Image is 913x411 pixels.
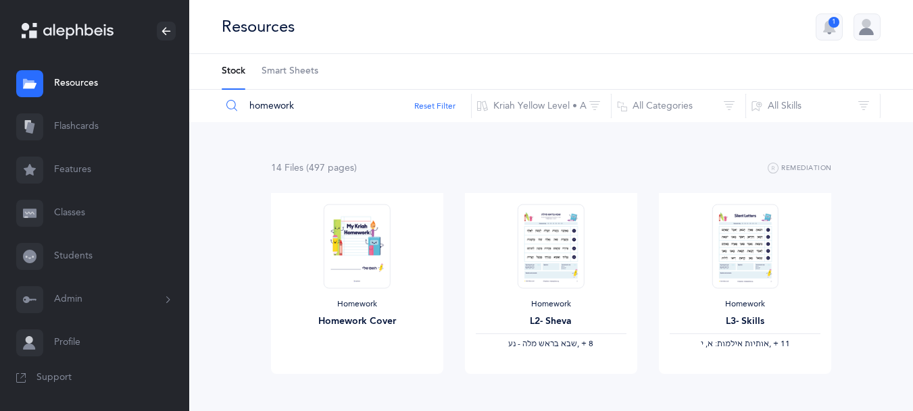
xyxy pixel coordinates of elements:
[670,299,820,310] div: Homework
[476,314,626,329] div: L2- Sheva
[471,90,612,122] button: Kriah Yellow Level • A
[299,163,303,173] span: s
[816,13,843,40] button: 1
[745,90,881,122] button: All Skills
[271,163,303,173] span: 14 File
[306,163,357,173] span: (497 page )
[262,65,318,78] span: Smart Sheets
[476,299,626,310] div: Homework
[350,163,354,173] span: s
[414,100,455,112] button: Reset Filter
[36,371,72,385] span: Support
[712,204,779,288] img: Homework_L3_Skills_Y_EN_thumbnail_1741229587.png
[282,314,433,329] div: Homework Cover
[282,299,433,310] div: Homework
[518,204,584,288] img: Homework_L8_Sheva_O-A_Yellow_EN_thumbnail_1754036707.png
[670,314,820,329] div: L3- Skills
[324,204,390,288] img: Homework-Cover-EN_thumbnail_1597602968.png
[222,16,295,38] div: Resources
[508,339,577,348] span: ‫שבא בראש מלה - נע‬
[670,339,820,350] div: ‪, + 11‬
[221,90,472,122] input: Search Resources
[701,339,769,348] span: ‫אותיות אילמות: א, י‬
[611,90,746,122] button: All Categories
[829,17,839,28] div: 1
[768,161,832,177] button: Remediation
[476,339,626,350] div: ‪, + 8‬
[845,344,897,395] iframe: Drift Widget Chat Controller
